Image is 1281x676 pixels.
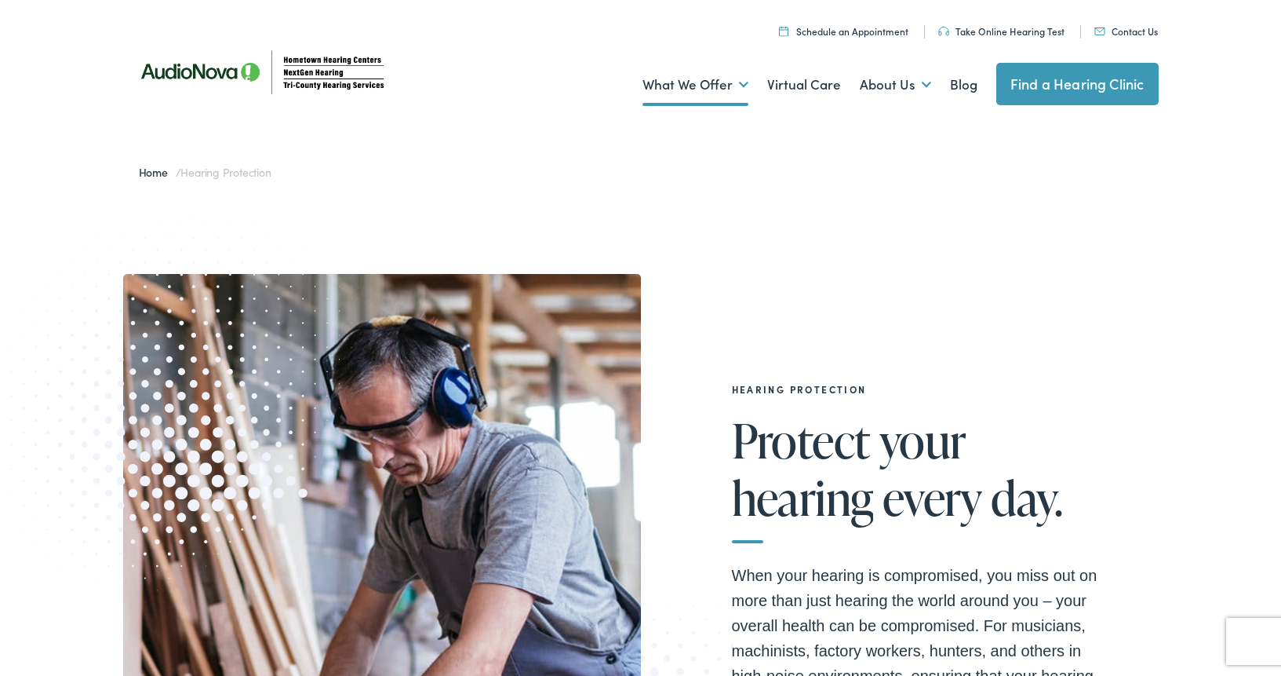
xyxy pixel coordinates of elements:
[991,472,1063,524] span: day.
[139,164,176,180] a: Home
[938,24,1064,38] a: Take Online Hearing Test
[883,472,982,524] span: every
[860,56,931,114] a: About Us
[139,164,271,180] span: /
[180,164,271,180] span: Hearing Protection
[996,63,1159,105] a: Find a Hearing Clinic
[879,415,966,466] span: your
[779,24,908,38] a: Schedule an Appointment
[1094,24,1158,38] a: Contact Us
[1094,27,1105,35] img: utility icon
[767,56,841,114] a: Virtual Care
[938,27,949,36] img: utility icon
[779,26,788,36] img: utility icon
[732,415,871,466] span: Protect
[950,56,977,114] a: Blog
[732,472,874,524] span: hearing
[732,384,1108,395] h2: Hearing Protection
[642,56,748,114] a: What We Offer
